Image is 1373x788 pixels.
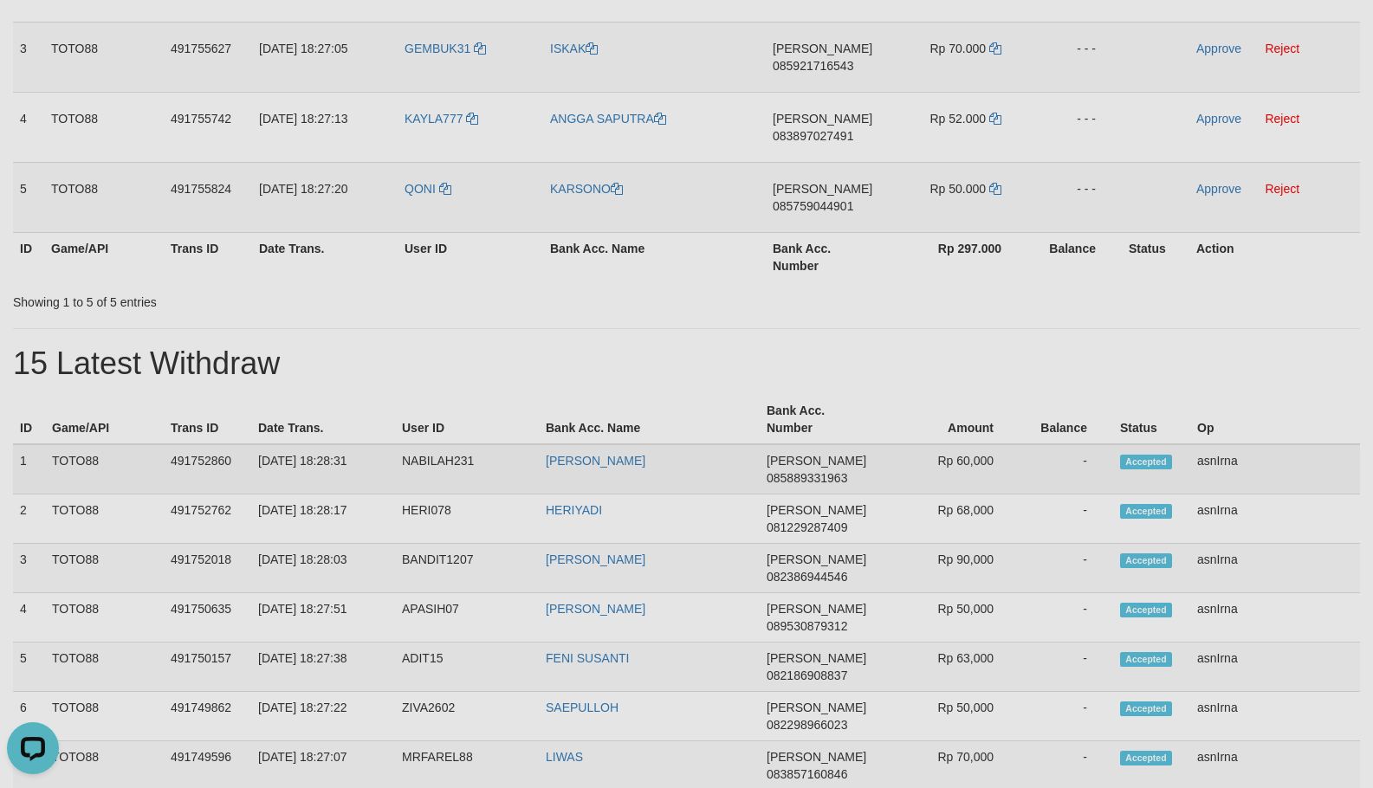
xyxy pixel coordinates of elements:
td: 491749862 [164,692,251,741]
a: ANGGA SAPUTRA [550,112,666,126]
td: asnIrna [1190,494,1360,544]
a: KAYLA777 [405,112,478,126]
td: APASIH07 [395,593,539,643]
h1: 15 Latest Withdraw [13,346,1360,381]
th: Bank Acc. Number [766,232,885,281]
td: [DATE] 18:27:22 [251,692,395,741]
td: - - - [1027,22,1122,92]
a: QONI [405,182,451,196]
td: - [1020,692,1113,741]
span: Copy 085921716543 to clipboard [773,59,853,73]
td: Rp 68,000 [878,494,1020,544]
span: [DATE] 18:27:20 [259,182,347,196]
td: 3 [13,544,45,593]
td: asnIrna [1190,643,1360,692]
td: [DATE] 18:28:17 [251,494,395,544]
td: - - - [1027,92,1122,162]
td: Rp 60,000 [878,444,1020,494]
td: [DATE] 18:27:51 [251,593,395,643]
span: Accepted [1120,553,1172,568]
span: [DATE] 18:27:13 [259,112,347,126]
span: [PERSON_NAME] [767,454,866,468]
a: FENI SUSANTI [546,651,629,665]
td: [DATE] 18:28:31 [251,444,395,494]
td: 491752860 [164,444,251,494]
a: Approve [1196,182,1241,196]
th: Action [1189,232,1360,281]
span: Accepted [1120,701,1172,716]
a: GEMBUK31 [405,42,486,55]
td: 491750157 [164,643,251,692]
th: Status [1113,395,1190,444]
td: Rp 90,000 [878,544,1020,593]
td: - [1020,494,1113,544]
a: Reject [1265,182,1299,196]
th: Amount [878,395,1020,444]
td: [DATE] 18:27:38 [251,643,395,692]
span: Copy 082298966023 to clipboard [767,718,847,732]
span: Copy 082186908837 to clipboard [767,669,847,682]
td: asnIrna [1190,593,1360,643]
td: HERI078 [395,494,539,544]
span: [DATE] 18:27:05 [259,42,347,55]
td: Rp 63,000 [878,643,1020,692]
span: [PERSON_NAME] [767,651,866,665]
a: KARSONO [550,182,623,196]
span: [PERSON_NAME] [773,42,872,55]
a: Reject [1265,42,1299,55]
td: [DATE] 18:28:03 [251,544,395,593]
span: [PERSON_NAME] [773,112,872,126]
div: Showing 1 to 5 of 5 entries [13,287,559,311]
td: BANDIT1207 [395,544,539,593]
th: User ID [395,395,539,444]
a: [PERSON_NAME] [546,552,645,566]
th: Trans ID [164,232,252,281]
span: 491755824 [171,182,231,196]
th: ID [13,395,45,444]
span: Accepted [1120,603,1172,617]
a: Approve [1196,112,1241,126]
span: Accepted [1120,455,1172,469]
td: 5 [13,643,45,692]
td: 2 [13,494,45,544]
th: Op [1190,395,1360,444]
span: Copy 083897027491 to clipboard [773,129,853,143]
span: Rp 50.000 [930,182,987,196]
th: Date Trans. [252,232,398,281]
td: TOTO88 [44,162,164,232]
td: asnIrna [1190,444,1360,494]
span: [PERSON_NAME] [767,503,866,517]
span: [PERSON_NAME] [767,552,866,566]
a: Approve [1196,42,1241,55]
td: 491752762 [164,494,251,544]
th: Balance [1020,395,1113,444]
span: Accepted [1120,652,1172,667]
th: Game/API [45,395,164,444]
a: HERIYADI [546,503,602,517]
th: Game/API [44,232,164,281]
th: Rp 297.000 [885,232,1027,281]
span: Copy 083857160846 to clipboard [767,767,847,781]
td: 4 [13,92,44,162]
a: ISKAK [550,42,598,55]
span: Rp 70.000 [930,42,987,55]
td: TOTO88 [45,494,164,544]
th: User ID [398,232,543,281]
th: ID [13,232,44,281]
a: [PERSON_NAME] [546,454,645,468]
th: Status [1122,232,1189,281]
td: Rp 50,000 [878,593,1020,643]
th: Trans ID [164,395,251,444]
th: Date Trans. [251,395,395,444]
span: QONI [405,182,436,196]
a: [PERSON_NAME] [546,602,645,616]
span: [PERSON_NAME] [767,701,866,714]
td: - - - [1027,162,1122,232]
span: Accepted [1120,504,1172,519]
td: NABILAH231 [395,444,539,494]
span: 491755742 [171,112,231,126]
td: - [1020,643,1113,692]
td: - [1020,544,1113,593]
td: 491752018 [164,544,251,593]
span: Copy 089530879312 to clipboard [767,619,847,633]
